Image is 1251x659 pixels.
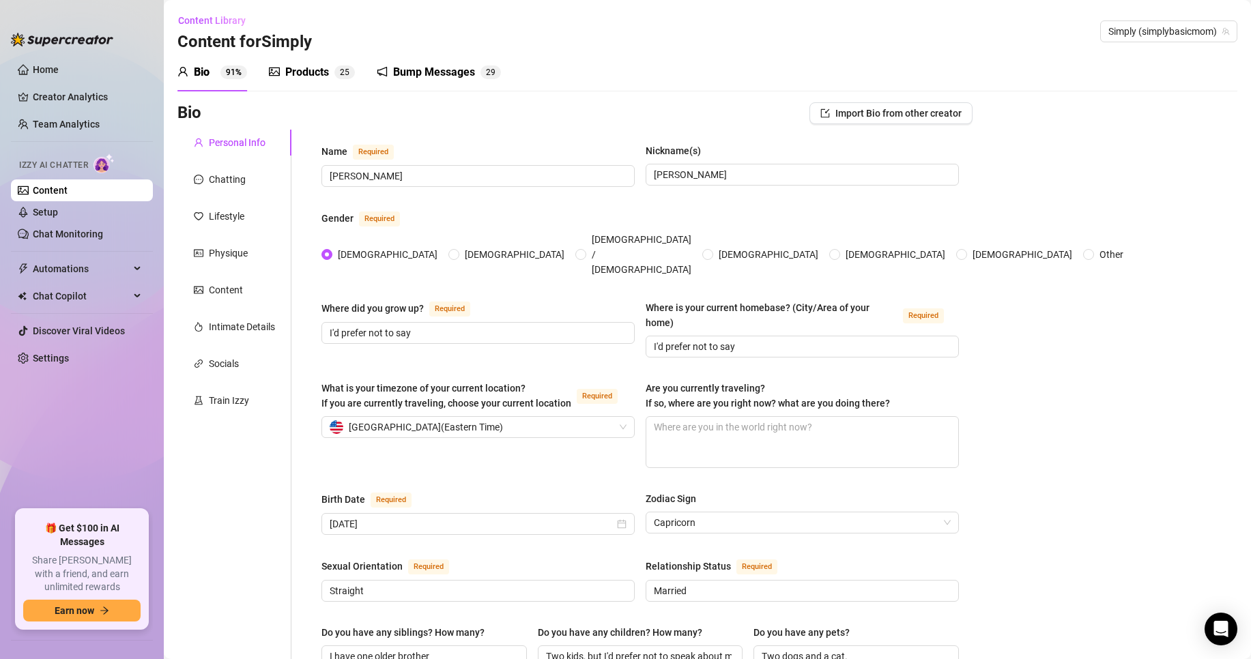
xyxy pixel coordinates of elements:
[194,396,203,405] span: experiment
[194,322,203,332] span: fire
[646,383,890,409] span: Are you currently traveling? If so, where are you right now? what are you doing there?
[820,108,830,118] span: import
[194,359,203,368] span: link
[19,159,88,172] span: Izzy AI Chatter
[177,102,201,124] h3: Bio
[408,559,449,574] span: Required
[967,247,1078,262] span: [DEMOGRAPHIC_DATA]
[321,300,485,317] label: Where did you grow up?
[646,491,706,506] label: Zodiac Sign
[330,583,624,598] input: Sexual Orientation
[177,10,257,31] button: Content Library
[33,285,130,307] span: Chat Copilot
[209,246,248,261] div: Physique
[646,143,710,158] label: Nickname(s)
[18,291,27,301] img: Chat Copilot
[209,135,265,150] div: Personal Info
[33,325,125,336] a: Discover Viral Videos
[646,559,731,574] div: Relationship Status
[321,558,464,574] label: Sexual Orientation
[332,247,443,262] span: [DEMOGRAPHIC_DATA]
[194,64,210,80] div: Bio
[321,144,347,159] div: Name
[353,145,394,160] span: Required
[713,247,824,262] span: [DEMOGRAPHIC_DATA]
[654,583,948,598] input: Relationship Status
[209,172,246,187] div: Chatting
[33,207,58,218] a: Setup
[220,65,247,79] sup: 91%
[321,301,424,316] div: Where did you grow up?
[330,420,343,434] img: us
[736,559,777,574] span: Required
[18,263,29,274] span: thunderbolt
[491,68,495,77] span: 9
[538,625,712,640] label: Do you have any children? How many?
[340,68,345,77] span: 2
[33,258,130,280] span: Automations
[194,211,203,221] span: heart
[429,302,470,317] span: Required
[94,153,115,173] img: AI Chatter
[480,65,501,79] sup: 29
[753,625,859,640] label: Do you have any pets?
[349,417,503,437] span: [GEOGRAPHIC_DATA] ( Eastern Time )
[100,606,109,615] span: arrow-right
[194,248,203,258] span: idcard
[11,33,113,46] img: logo-BBDzfeDw.svg
[321,625,494,640] label: Do you have any siblings? How many?
[835,108,962,119] span: Import Bio from other creator
[646,300,959,330] label: Where is your current homebase? (City/Area of your home)
[209,393,249,408] div: Train Izzy
[330,169,624,184] input: Name
[177,66,188,77] span: user
[209,356,239,371] div: Socials
[334,65,355,79] sup: 25
[654,512,951,533] span: Capricorn
[33,229,103,239] a: Chat Monitoring
[330,325,624,340] input: Where did you grow up?
[194,175,203,184] span: message
[23,554,141,594] span: Share [PERSON_NAME] with a friend, and earn unlimited rewards
[1222,27,1230,35] span: team
[903,308,944,323] span: Required
[321,210,415,226] label: Gender
[393,64,475,80] div: Bump Messages
[209,209,244,224] div: Lifestyle
[654,339,948,354] input: Where is your current homebase? (City/Area of your home)
[194,285,203,295] span: picture
[321,491,427,508] label: Birth Date
[359,211,400,226] span: Required
[1108,21,1229,42] span: Simply (simplybasicmom)
[1094,247,1129,262] span: Other
[371,493,412,508] span: Required
[330,516,614,531] input: Birth Date
[321,211,354,226] div: Gender
[321,492,365,507] div: Birth Date
[55,605,94,616] span: Earn now
[33,86,142,108] a: Creator Analytics
[269,66,280,77] span: picture
[1205,613,1237,645] div: Open Intercom Messenger
[345,68,349,77] span: 5
[178,15,246,26] span: Content Library
[321,559,403,574] div: Sexual Orientation
[177,31,312,53] h3: Content for Simply
[459,247,570,262] span: [DEMOGRAPHIC_DATA]
[321,383,571,409] span: What is your timezone of your current location? If you are currently traveling, choose your curre...
[809,102,973,124] button: Import Bio from other creator
[654,167,948,182] input: Nickname(s)
[33,64,59,75] a: Home
[377,66,388,77] span: notification
[23,600,141,621] button: Earn nowarrow-right
[321,143,409,160] label: Name
[586,232,697,277] span: [DEMOGRAPHIC_DATA] / [DEMOGRAPHIC_DATA]
[577,389,618,404] span: Required
[321,625,485,640] div: Do you have any siblings? How many?
[486,68,491,77] span: 2
[194,138,203,147] span: user
[209,319,275,334] div: Intimate Details
[646,558,792,574] label: Relationship Status
[23,522,141,548] span: 🎁 Get $100 in AI Messages
[33,353,69,364] a: Settings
